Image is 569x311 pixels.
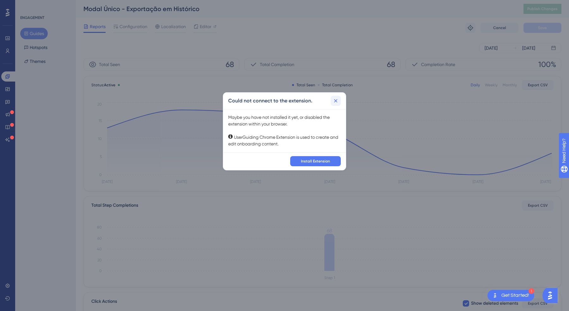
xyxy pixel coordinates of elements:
[301,159,330,164] span: Install Extension
[542,286,561,305] iframe: UserGuiding AI Assistant Launcher
[228,97,312,105] h2: Could not connect to the extension.
[228,114,341,147] div: Maybe you have not installed it yet, or disabled the extension within your browser. UserGuiding C...
[529,288,534,294] div: 1
[15,2,40,9] span: Need Help?
[491,292,499,299] img: launcher-image-alternative-text
[501,292,529,299] div: Get Started!
[487,290,534,301] div: Open Get Started! checklist, remaining modules: 1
